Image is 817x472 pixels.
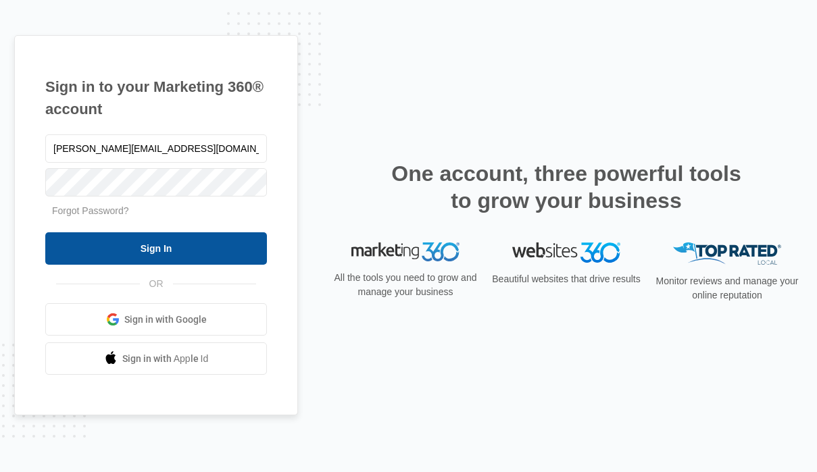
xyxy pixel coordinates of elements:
[45,342,267,375] a: Sign in with Apple Id
[45,232,267,265] input: Sign In
[124,313,207,327] span: Sign in with Google
[45,134,267,163] input: Email
[330,271,481,299] p: All the tools you need to grow and manage your business
[45,76,267,120] h1: Sign in to your Marketing 360® account
[52,205,129,216] a: Forgot Password?
[512,242,620,262] img: Websites 360
[122,352,209,366] span: Sign in with Apple Id
[140,277,173,291] span: OR
[351,242,460,261] img: Marketing 360
[45,303,267,336] a: Sign in with Google
[651,274,803,303] p: Monitor reviews and manage your online reputation
[673,242,781,265] img: Top Rated Local
[387,160,745,214] h2: One account, three powerful tools to grow your business
[491,272,642,286] p: Beautiful websites that drive results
